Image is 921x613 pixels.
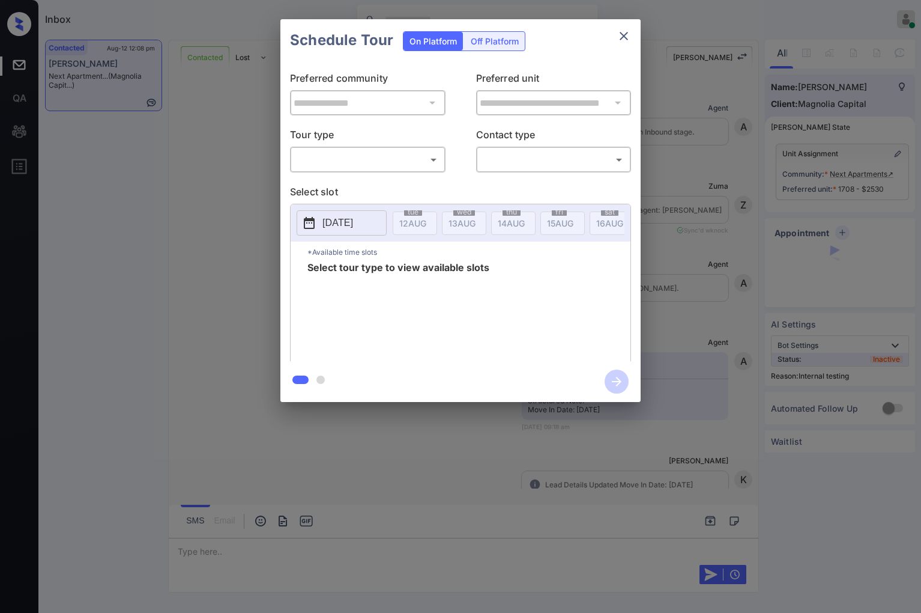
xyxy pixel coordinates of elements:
button: [DATE] [297,210,387,236]
div: Off Platform [465,32,525,50]
p: Preferred community [290,71,445,90]
p: Tour type [290,127,445,147]
p: Preferred unit [476,71,632,90]
p: Select slot [290,185,631,204]
p: Contact type [476,127,632,147]
h2: Schedule Tour [280,19,403,61]
div: On Platform [403,32,463,50]
span: Select tour type to view available slots [307,263,489,359]
p: *Available time slots [307,242,630,263]
p: [DATE] [322,216,353,230]
button: close [612,24,636,48]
